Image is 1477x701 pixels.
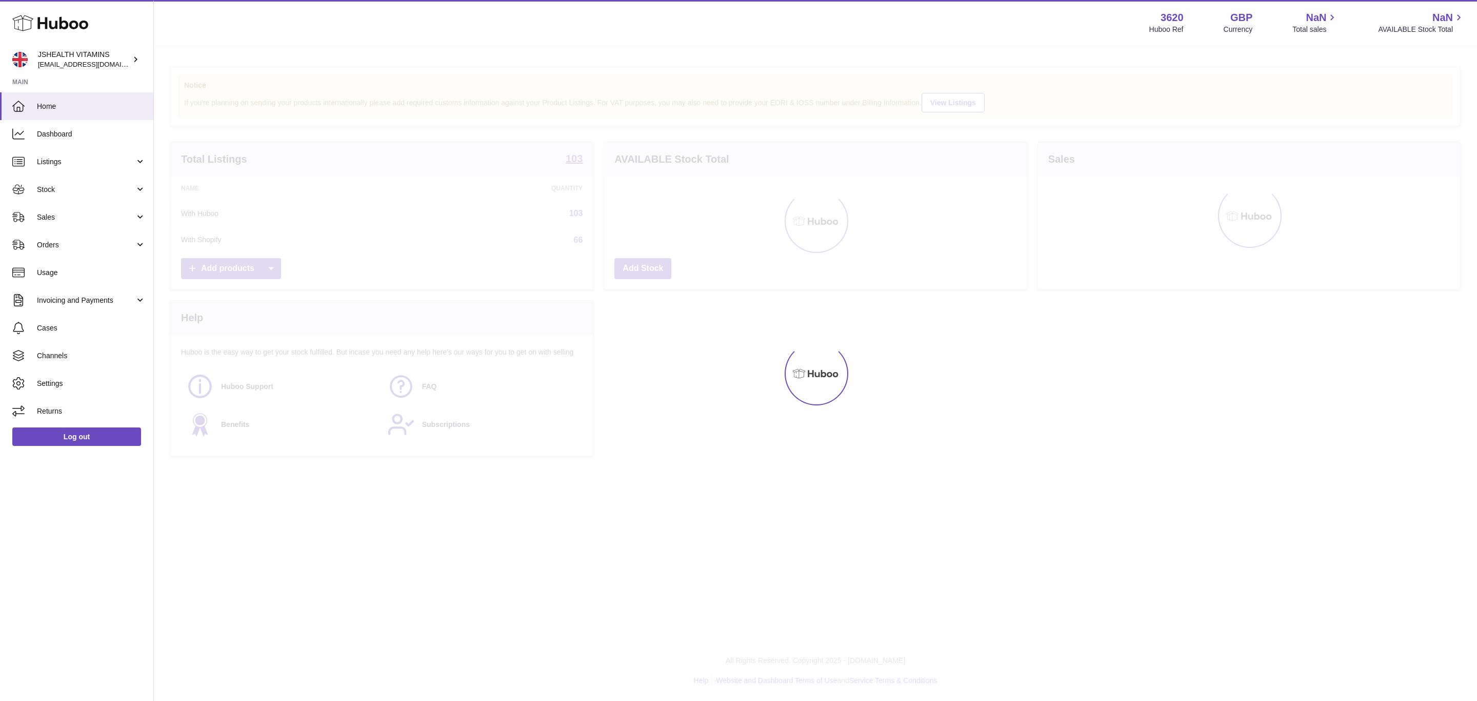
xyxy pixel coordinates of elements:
[1292,11,1338,34] a: NaN Total sales
[1230,11,1252,25] strong: GBP
[12,427,141,446] a: Log out
[37,102,146,111] span: Home
[1432,11,1453,25] span: NaN
[37,323,146,333] span: Cases
[12,52,28,67] img: internalAdmin-3620@internal.huboo.com
[1306,11,1326,25] span: NaN
[37,296,135,305] span: Invoicing and Payments
[1378,11,1465,34] a: NaN AVAILABLE Stock Total
[37,268,146,278] span: Usage
[37,351,146,361] span: Channels
[37,185,135,194] span: Stock
[1292,25,1338,34] span: Total sales
[38,60,151,68] span: [EMAIL_ADDRESS][DOMAIN_NAME]
[37,212,135,222] span: Sales
[37,129,146,139] span: Dashboard
[1149,25,1184,34] div: Huboo Ref
[38,50,130,69] div: JSHEALTH VITAMINS
[1378,25,1465,34] span: AVAILABLE Stock Total
[37,240,135,250] span: Orders
[1161,11,1184,25] strong: 3620
[37,379,146,388] span: Settings
[1224,25,1253,34] div: Currency
[37,406,146,416] span: Returns
[37,157,135,167] span: Listings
